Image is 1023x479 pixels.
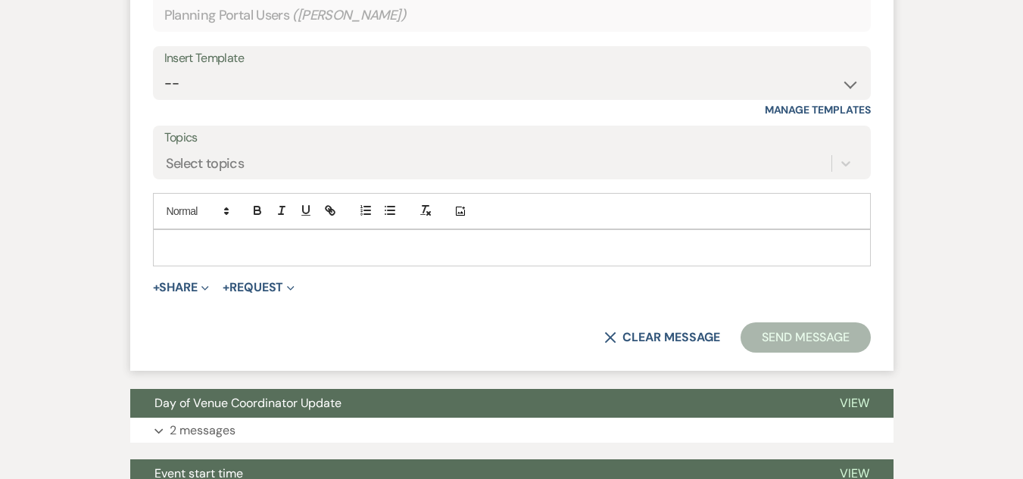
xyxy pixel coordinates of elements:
label: Topics [164,127,859,149]
span: + [223,281,229,294]
button: 2 messages [130,418,894,443]
span: Day of Venue Coordinator Update [154,395,342,411]
div: Insert Template [164,48,859,70]
span: View [840,395,869,411]
button: Send Message [741,322,870,353]
button: Request [223,281,295,294]
a: Manage Templates [765,103,871,117]
span: + [153,281,160,294]
div: Planning Portal Users [164,1,859,30]
button: Day of Venue Coordinator Update [130,389,816,418]
span: ( [PERSON_NAME] ) [292,5,406,26]
div: Select topics [166,154,245,174]
button: View [816,389,894,418]
button: Share [153,281,210,294]
p: 2 messages [170,421,235,440]
button: Clear message [604,331,719,344]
